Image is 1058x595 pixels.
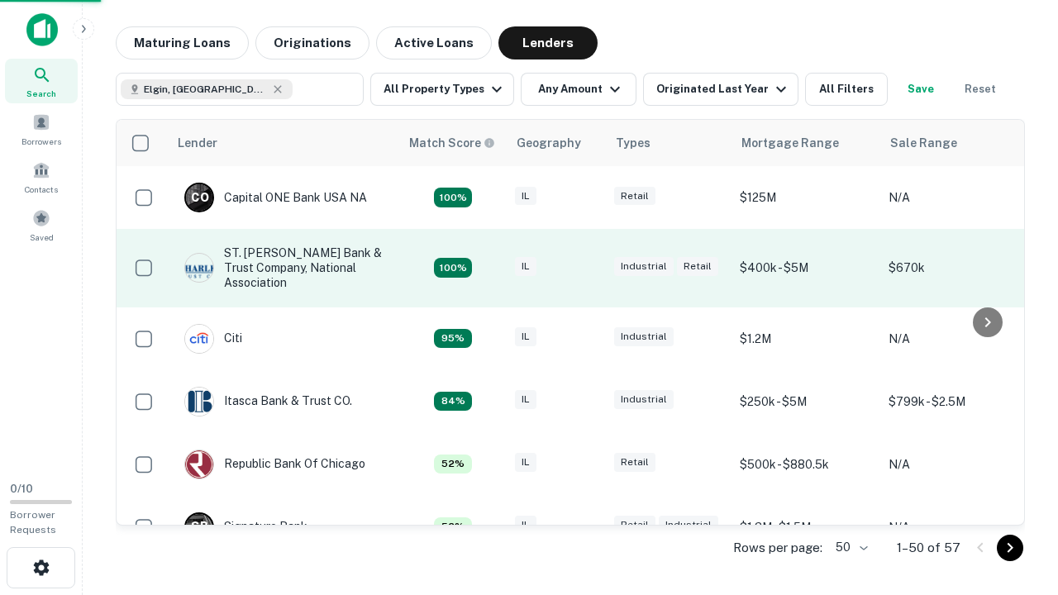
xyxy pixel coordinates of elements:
span: Borrower Requests [10,509,56,535]
h6: Match Score [409,134,492,152]
td: N/A [880,166,1029,229]
a: Contacts [5,155,78,199]
td: $500k - $880.5k [732,433,880,496]
span: Elgin, [GEOGRAPHIC_DATA], [GEOGRAPHIC_DATA] [144,82,268,97]
th: Lender [168,120,399,166]
div: IL [515,327,536,346]
div: ST. [PERSON_NAME] Bank & Trust Company, National Association [184,245,383,291]
span: Saved [30,231,54,244]
a: Saved [5,202,78,247]
button: Reset [954,73,1007,106]
span: Contacts [25,183,58,196]
p: C O [191,189,208,207]
div: IL [515,187,536,206]
th: Geography [507,120,606,166]
td: $125M [732,166,880,229]
img: picture [185,254,213,282]
div: Mortgage Range [741,133,839,153]
button: Any Amount [521,73,636,106]
a: Search [5,59,78,103]
button: Originated Last Year [643,73,798,106]
img: picture [185,325,213,353]
div: Capitalize uses an advanced AI algorithm to match your search with the best lender. The match sco... [434,392,472,412]
div: Capitalize uses an advanced AI algorithm to match your search with the best lender. The match sco... [434,188,472,207]
button: Originations [255,26,369,59]
button: All Property Types [370,73,514,106]
div: 50 [829,535,870,559]
td: $1.3M - $1.5M [732,496,880,559]
div: IL [515,390,536,409]
button: Active Loans [376,26,492,59]
div: Geography [517,133,581,153]
div: Retail [677,257,718,276]
span: Borrowers [21,135,61,148]
th: Mortgage Range [732,120,880,166]
td: N/A [880,307,1029,370]
td: N/A [880,433,1029,496]
td: $799k - $2.5M [880,370,1029,433]
span: 0 / 10 [10,483,33,495]
div: Sale Range [890,133,957,153]
div: Originated Last Year [656,79,791,99]
div: Republic Bank Of Chicago [184,450,365,479]
td: $670k [880,229,1029,307]
div: Industrial [614,390,674,409]
a: Borrowers [5,107,78,151]
div: Citi [184,324,242,354]
img: capitalize-icon.png [26,13,58,46]
div: Retail [614,516,655,535]
td: $1.2M [732,307,880,370]
th: Types [606,120,732,166]
div: Capitalize uses an advanced AI algorithm to match your search with the best lender. The match sco... [434,517,472,537]
div: IL [515,453,536,472]
button: Maturing Loans [116,26,249,59]
div: IL [515,516,536,535]
td: $250k - $5M [732,370,880,433]
td: $400k - $5M [732,229,880,307]
button: Go to next page [997,535,1023,561]
p: 1–50 of 57 [897,538,960,558]
img: picture [185,450,213,478]
div: Industrial [659,516,718,535]
div: Retail [614,453,655,472]
div: Capitalize uses an advanced AI algorithm to match your search with the best lender. The match sco... [409,134,495,152]
iframe: Chat Widget [975,463,1058,542]
img: picture [185,388,213,416]
div: Types [616,133,651,153]
td: N/A [880,496,1029,559]
div: Itasca Bank & Trust CO. [184,387,352,416]
div: Capital ONE Bank USA NA [184,183,367,212]
div: IL [515,257,536,276]
div: Capitalize uses an advanced AI algorithm to match your search with the best lender. The match sco... [434,258,472,278]
div: Industrial [614,257,674,276]
th: Sale Range [880,120,1029,166]
div: Capitalize uses an advanced AI algorithm to match your search with the best lender. The match sco... [434,329,472,349]
th: Capitalize uses an advanced AI algorithm to match your search with the best lender. The match sco... [399,120,507,166]
span: Search [26,87,56,100]
p: Rows per page: [733,538,822,558]
button: All Filters [805,73,888,106]
button: Lenders [498,26,598,59]
p: S B [191,518,207,535]
div: Capitalize uses an advanced AI algorithm to match your search with the best lender. The match sco... [434,455,472,474]
button: Save your search to get updates of matches that match your search criteria. [894,73,947,106]
div: Signature Bank [184,512,307,542]
div: Industrial [614,327,674,346]
div: Retail [614,187,655,206]
div: Lender [178,133,217,153]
